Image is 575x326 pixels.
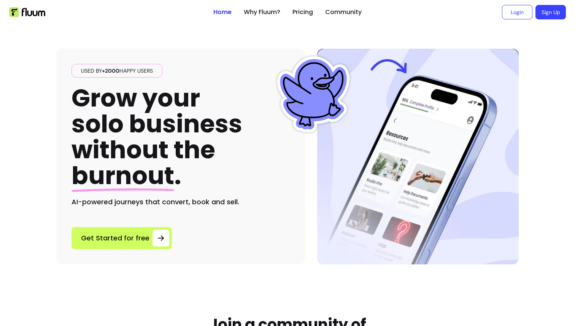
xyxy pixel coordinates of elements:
[317,49,519,264] img: Hero
[535,5,566,19] a: Sign Up
[275,56,351,132] img: Fluum Duck sticker
[71,85,242,189] h1: Grow your solo business without the .
[292,8,313,17] a: Pricing
[71,197,290,207] h2: AI-powered journeys that convert, book and sell.
[244,8,280,17] a: Why Fluum?
[9,7,45,17] img: Fluum Logo
[71,227,172,249] a: Get Started for free
[81,233,149,243] span: Get Started for free
[325,8,362,17] a: Community
[102,67,119,74] span: +2000
[78,67,156,75] span: Used by happy users
[71,159,174,192] span: burnout
[502,5,532,19] a: Login
[213,8,232,17] a: Home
